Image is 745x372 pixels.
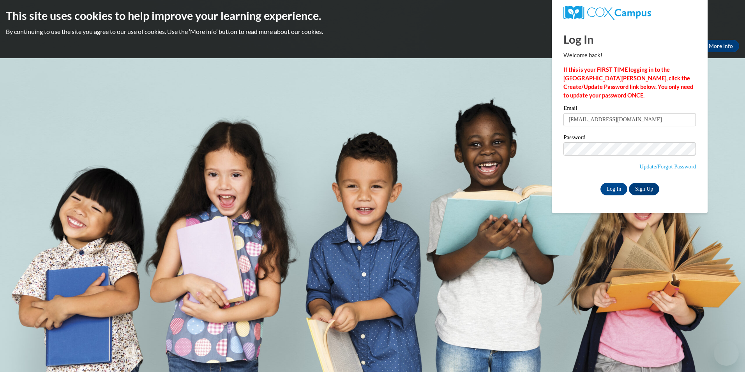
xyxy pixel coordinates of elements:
p: By continuing to use the site you agree to our use of cookies. Use the ‘More info’ button to read... [6,27,739,36]
a: COX Campus [563,6,696,20]
h1: Log In [563,31,696,47]
img: COX Campus [563,6,651,20]
p: Welcome back! [563,51,696,60]
h2: This site uses cookies to help improve your learning experience. [6,8,739,23]
input: Log In [600,183,628,195]
iframe: Button to launch messaging window [714,341,739,366]
a: Sign Up [629,183,659,195]
label: Email [563,105,696,113]
a: More Info [703,40,739,52]
label: Password [563,135,696,142]
a: Update/Forgot Password [639,163,696,170]
strong: If this is your FIRST TIME logging in to the [GEOGRAPHIC_DATA][PERSON_NAME], click the Create/Upd... [563,66,693,99]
